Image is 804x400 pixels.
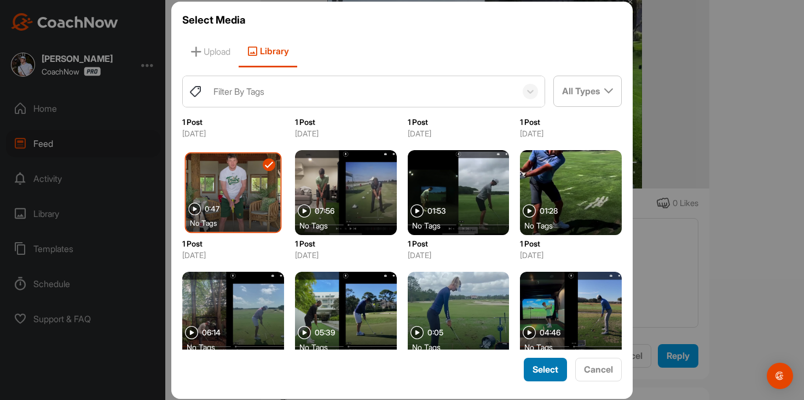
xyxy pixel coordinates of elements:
[524,358,567,381] button: Select
[295,249,397,261] p: [DATE]
[533,364,558,375] span: Select
[213,85,264,98] div: Filter By Tags
[298,204,311,218] img: play
[315,207,334,215] span: 07:56
[182,13,622,28] h3: Select Media
[188,203,201,215] img: play
[182,128,284,139] p: [DATE]
[265,161,273,168] img: checkmark
[408,128,510,139] p: [DATE]
[520,128,622,139] p: [DATE]
[524,220,626,231] div: No Tags
[299,220,401,231] div: No Tags
[520,116,622,128] p: 1 Post
[554,76,621,106] div: All Types
[523,326,536,339] img: play
[584,364,613,375] span: Cancel
[182,116,284,128] p: 1 Post
[182,36,239,67] span: Upload
[575,358,622,381] button: Cancel
[202,329,221,336] span: 06:14
[427,329,443,336] span: 0:05
[540,207,558,215] span: 01:28
[412,341,514,352] div: No Tags
[523,204,536,218] img: play
[239,36,297,67] span: Library
[298,326,311,339] img: play
[410,204,424,218] img: play
[427,207,446,215] span: 01:53
[189,85,202,98] img: tags
[412,220,514,231] div: No Tags
[315,329,335,336] span: 05:39
[540,329,560,336] span: 04:46
[410,326,424,339] img: play
[408,238,510,249] p: 1 Post
[187,341,288,352] div: No Tags
[295,238,397,249] p: 1 Post
[295,116,397,128] p: 1 Post
[408,249,510,261] p: [DATE]
[182,249,284,261] p: [DATE]
[182,238,284,249] p: 1 Post
[299,341,401,352] div: No Tags
[185,326,198,339] img: play
[190,217,285,227] div: No Tags
[520,238,622,249] p: 1 Post
[204,205,219,212] span: 0:47
[524,341,626,352] div: No Tags
[295,128,397,139] p: [DATE]
[520,249,622,261] p: [DATE]
[767,363,793,389] div: Open Intercom Messenger
[408,116,510,128] p: 1 Post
